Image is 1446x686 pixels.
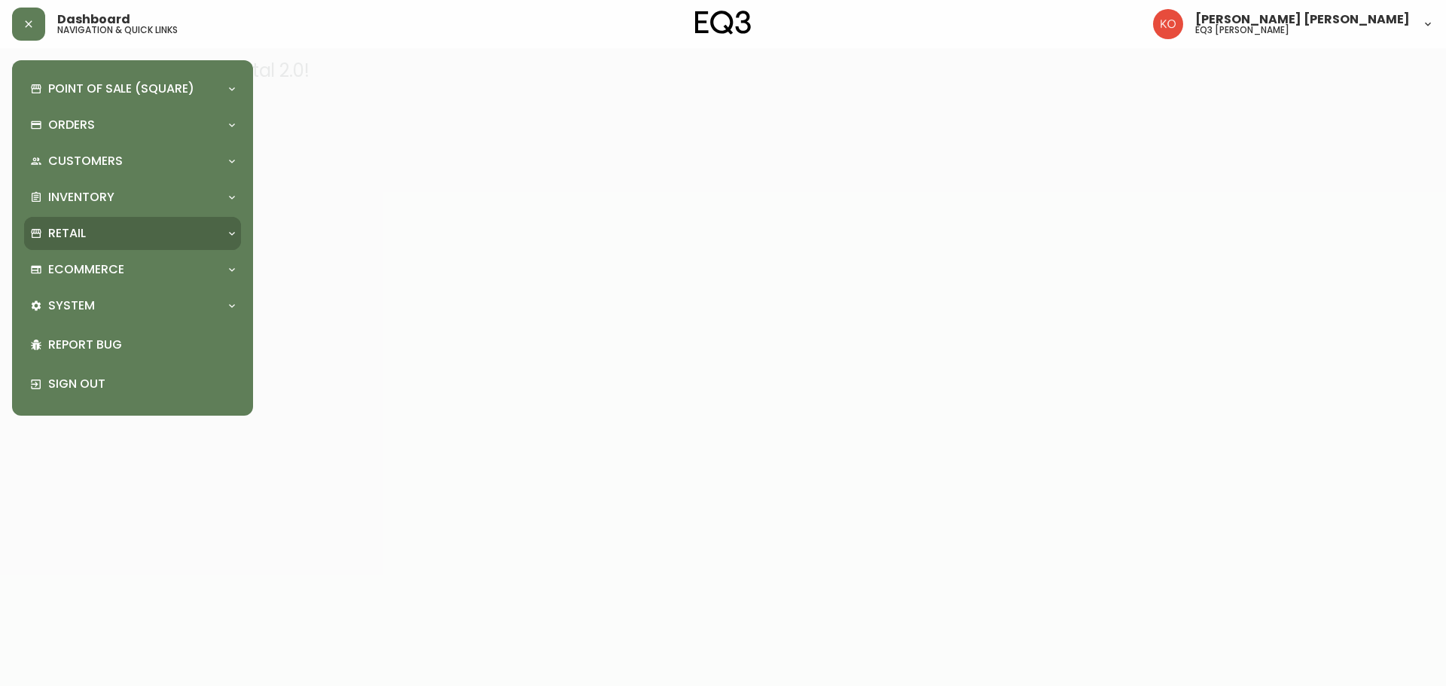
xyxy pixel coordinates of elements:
span: Dashboard [57,14,130,26]
p: Report Bug [48,337,235,353]
p: Customers [48,153,123,169]
p: Inventory [48,189,114,206]
span: [PERSON_NAME] [PERSON_NAME] [1195,14,1410,26]
div: Report Bug [24,325,241,364]
div: Sign Out [24,364,241,404]
p: System [48,297,95,314]
img: logo [695,11,751,35]
div: Ecommerce [24,253,241,286]
div: System [24,289,241,322]
p: Retail [48,225,86,242]
div: Point of Sale (Square) [24,72,241,105]
h5: eq3 [PERSON_NAME] [1195,26,1289,35]
div: Customers [24,145,241,178]
p: Orders [48,117,95,133]
div: Orders [24,108,241,142]
p: Sign Out [48,376,235,392]
p: Ecommerce [48,261,124,278]
img: 9beb5e5239b23ed26e0d832b1b8f6f2a [1153,9,1183,39]
h5: navigation & quick links [57,26,178,35]
p: Point of Sale (Square) [48,81,194,97]
div: Retail [24,217,241,250]
div: Inventory [24,181,241,214]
